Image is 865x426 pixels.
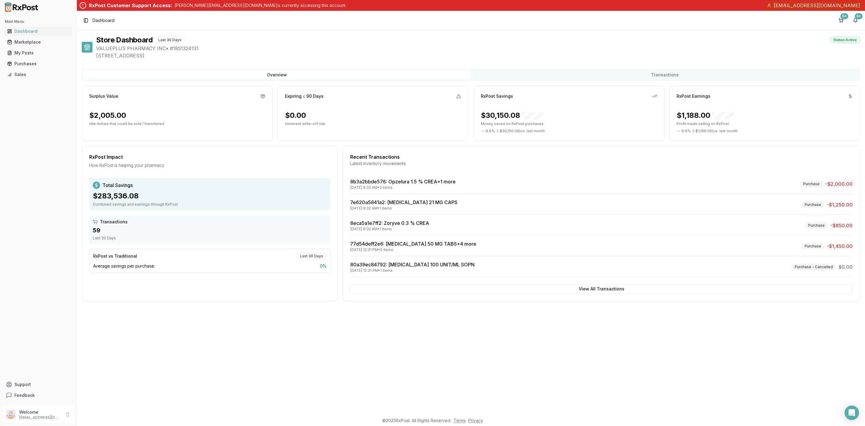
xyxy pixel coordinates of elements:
a: 80a39ec84792: [MEDICAL_DATA] 100 UNIT/ML SOPN [350,262,475,268]
h2: Main Menu [5,19,72,24]
div: Latest inventory movements [350,161,853,167]
button: My Posts [2,48,74,58]
div: 9+ [855,13,863,19]
p: Welcome [19,409,61,415]
div: Purchase [801,243,824,250]
div: [DATE] 9:32 AM • 1 items [350,227,429,231]
span: [EMAIL_ADDRESS][DOMAIN_NAME] [774,2,860,9]
a: Dashboard [5,26,72,37]
div: [DATE] 12:31 PM • 5 items [350,247,476,252]
span: Dashboard [93,17,114,23]
span: -$1,250.00 [827,201,853,208]
p: [EMAIL_ADDRESS][DOMAIN_NAME] [19,415,61,420]
span: -$1,450.00 [827,243,853,250]
p: Idle dollars that could be sold / transferred [89,121,265,126]
a: 8b3a2bbde576: Opzelura 1.5 % CREA+1 more [350,179,456,185]
a: 8eca5a1e7ff2: Zoryve 0.3 % CREA [350,220,429,226]
span: 0.0 % [681,129,691,133]
button: 9+ [851,16,860,25]
h1: Store Dashboard [96,35,153,45]
button: 9+ [836,16,846,25]
div: $283,536.08 [93,191,327,201]
p: [PERSON_NAME][EMAIL_ADDRESS][DOMAIN_NAME] is currently accessing this account. [175,2,346,8]
span: VALUEPLUS PHARMACY INC • # 1851324131 [96,45,860,52]
span: 0.0 % [486,129,495,133]
span: $0.00 [839,263,853,271]
nav: breadcrumb [93,17,114,23]
button: Support [2,379,74,390]
p: Imminent write-off risk [285,121,461,126]
div: $2,005.00 [89,111,126,120]
div: $30,150.08 [481,111,544,120]
div: [DATE] 9:32 AM • 1 items [350,206,457,211]
span: 0 % [320,263,326,269]
img: User avatar [6,410,16,419]
div: [DATE] 12:31 PM • 1 items [350,268,475,273]
div: $1,188.00 [677,111,734,120]
div: Surplus Value [89,93,118,99]
span: -$2,000.00 [825,180,853,188]
div: Dashboard [7,28,69,34]
span: Transactions [100,219,128,225]
div: RxPost Savings [481,93,513,99]
a: Sales [5,69,72,80]
div: How RxPost is helping your pharmacy [89,162,330,168]
a: 7e620a5841a2: [MEDICAL_DATA] 21 MG CAPS [350,199,457,205]
div: Open Intercom Messenger [845,406,859,420]
span: ( - $30,150.08 ) vs. last month [497,129,545,133]
div: $0.00 [285,111,306,120]
button: Dashboard [2,26,74,36]
span: [STREET_ADDRESS] [96,52,860,59]
p: Money saved on RxPost purchases [481,121,657,126]
button: Overview [83,70,471,80]
div: RxPost vs Traditional [93,253,137,259]
div: Status: Active [830,37,860,43]
div: Purchase [801,201,824,208]
div: RxPost Impact [89,153,330,161]
a: Purchases [5,58,72,69]
button: Feedback [2,390,74,401]
button: Transactions [471,70,859,80]
div: Last 30 Days [155,37,185,43]
div: Last 30 Days [93,236,327,241]
a: 77d54deff2e6: [MEDICAL_DATA] 50 MG TABS+4 more [350,241,476,247]
div: RxPost Earnings [677,93,710,99]
p: Profit made selling on RxPost [677,121,853,126]
a: Privacy [468,418,483,423]
div: Purchase [805,222,828,229]
span: -$850.00 [830,222,853,229]
span: ( - $1,188.00 ) vs. last month [693,129,738,133]
div: Sales [7,72,69,78]
span: Total Savings [102,182,133,189]
div: Combined savings and earnings through RxPost [93,202,327,207]
button: Sales [2,70,74,79]
button: View All Transactions [350,284,853,294]
div: Recent Transactions [350,153,853,161]
button: Purchases [2,59,74,69]
div: Marketplace [7,39,69,45]
div: Expiring ≤ 90 Days [285,93,323,99]
div: Purchases [7,61,69,67]
div: RxPost Customer Support Access: [89,2,172,9]
img: RxPost Logo [2,2,41,12]
span: Average savings per purchase: [93,263,155,269]
div: My Posts [7,50,69,56]
a: My Posts [5,48,72,58]
div: Purchase [800,181,823,187]
div: 59 [93,226,327,234]
div: Last 30 Days [297,253,326,259]
span: Feedback [14,392,35,398]
div: Purchase - Cancelled [791,264,836,270]
div: 9+ [840,13,848,19]
a: Marketplace [5,37,72,48]
a: Terms [454,418,466,423]
div: [DATE] 9:32 AM • 2 items [350,185,456,190]
button: Marketplace [2,37,74,47]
